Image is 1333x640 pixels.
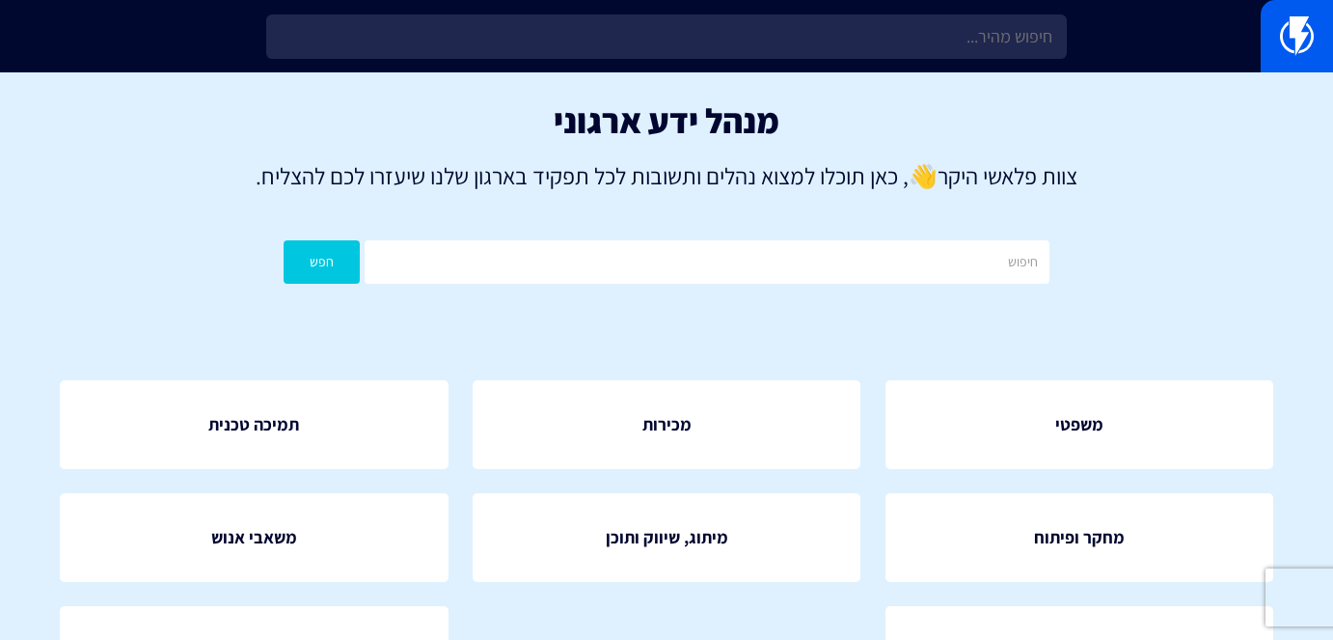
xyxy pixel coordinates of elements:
h1: מנהל ידע ארגוני [29,101,1304,140]
span: תמיכה טכנית [208,412,299,437]
input: חיפוש מהיר... [266,14,1066,59]
button: חפש [284,240,360,284]
strong: 👋 [909,160,938,191]
a: תמיכה טכנית [60,380,449,469]
span: מיתוג, שיווק ותוכן [606,525,728,550]
span: משאבי אנוש [211,525,297,550]
a: משאבי אנוש [60,493,449,582]
a: משפטי [885,380,1274,469]
p: צוות פלאשי היקר , כאן תוכלו למצוא נהלים ותשובות לכל תפקיד בארגון שלנו שיעזרו לכם להצליח. [29,159,1304,192]
a: מחקר ופיתוח [885,493,1274,582]
span: מחקר ופיתוח [1034,525,1125,550]
input: חיפוש [365,240,1048,284]
a: מיתוג, שיווק ותוכן [473,493,861,582]
span: מכירות [642,412,692,437]
a: מכירות [473,380,861,469]
span: משפטי [1055,412,1103,437]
